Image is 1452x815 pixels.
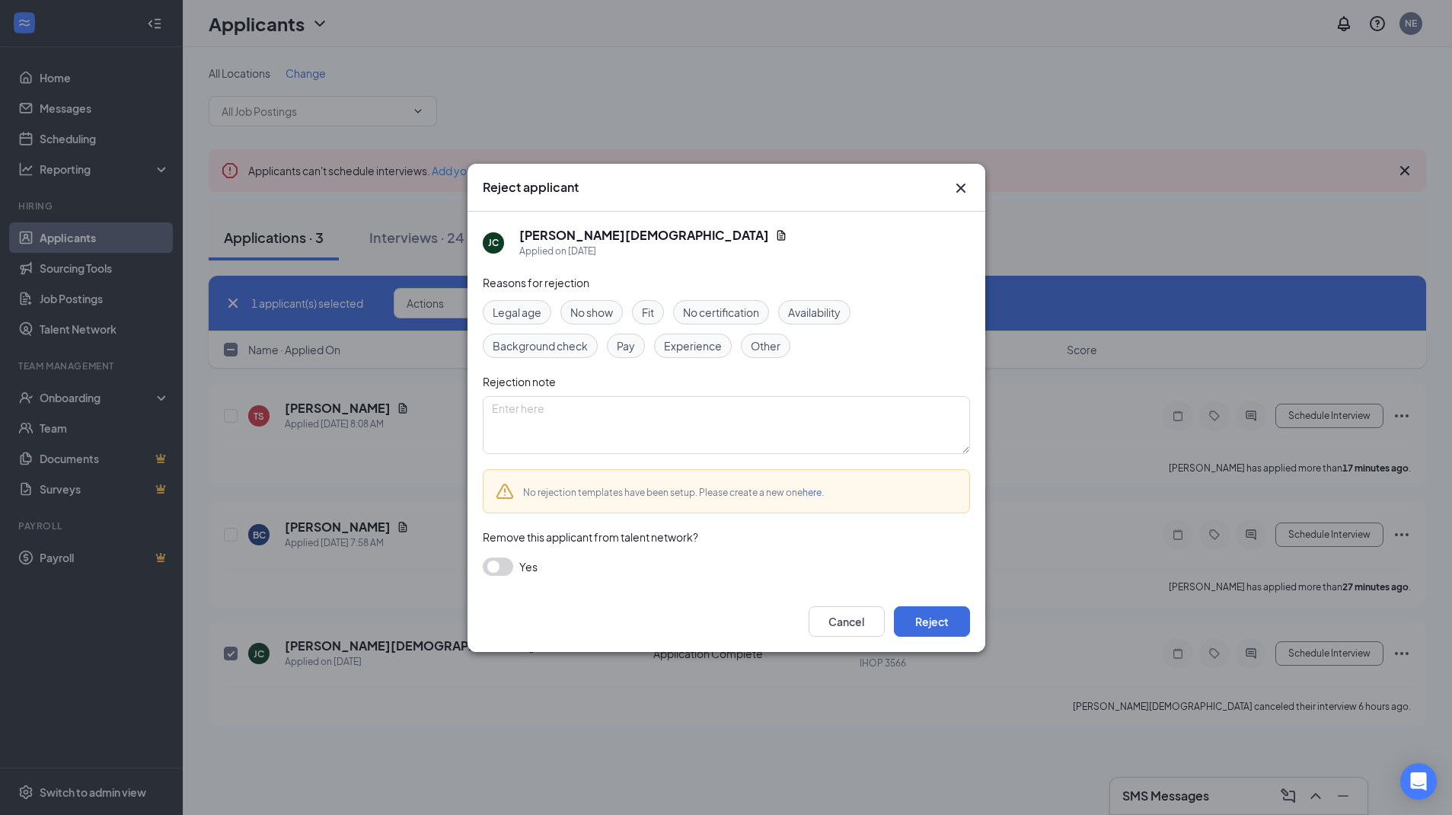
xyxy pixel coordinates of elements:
span: No rejection templates have been setup. Please create a new one . [523,487,824,498]
svg: Warning [496,482,514,500]
span: Remove this applicant from talent network? [483,530,698,544]
span: Experience [664,337,722,354]
span: Legal age [493,304,541,321]
button: Reject [894,606,970,637]
span: No certification [683,304,759,321]
h5: [PERSON_NAME][DEMOGRAPHIC_DATA] [519,227,769,244]
h3: Reject applicant [483,179,579,196]
button: Close [952,179,970,197]
span: No show [570,304,613,321]
span: Yes [519,558,538,576]
a: here [803,487,822,498]
button: Cancel [809,606,885,637]
span: Fit [642,304,654,321]
span: Availability [788,304,841,321]
div: Applied on [DATE] [519,244,787,259]
span: Rejection note [483,375,556,388]
svg: Document [775,229,787,241]
span: Reasons for rejection [483,276,589,289]
svg: Cross [952,179,970,197]
span: Background check [493,337,588,354]
span: Pay [617,337,635,354]
div: Open Intercom Messenger [1400,763,1437,800]
div: JC [488,236,499,249]
span: Other [751,337,780,354]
